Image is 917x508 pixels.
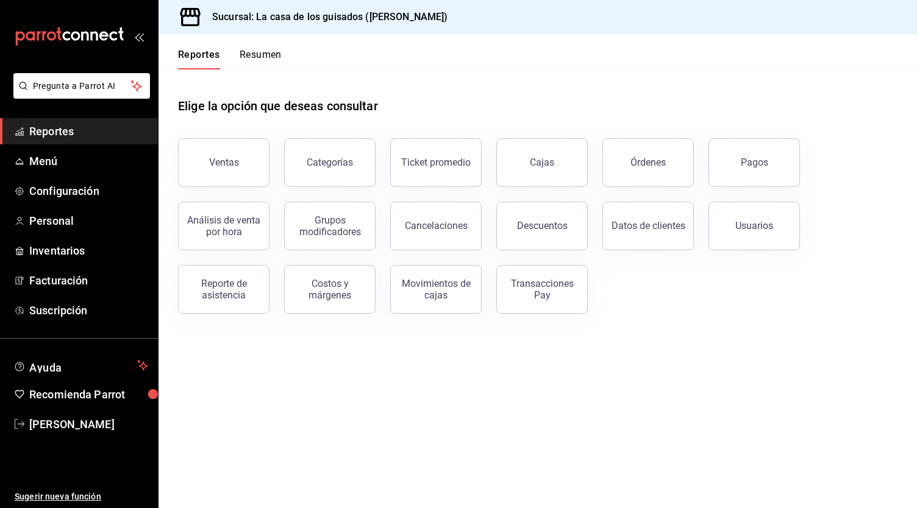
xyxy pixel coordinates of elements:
button: Análisis de venta por hora [178,202,269,250]
span: [PERSON_NAME] [29,416,148,432]
span: Sugerir nueva función [15,490,148,503]
div: navigation tabs [178,49,282,69]
button: Resumen [240,49,282,69]
span: Facturación [29,272,148,289]
button: Usuarios [708,202,800,250]
div: Ventas [209,157,239,168]
div: Ticket promedio [401,157,471,168]
a: Pregunta a Parrot AI [9,88,150,101]
span: Pregunta a Parrot AI [33,80,131,93]
div: Grupos modificadores [292,214,368,238]
a: Cajas [496,138,588,187]
button: Transacciones Pay [496,265,588,314]
div: Cajas [530,155,555,170]
span: Reportes [29,123,148,139]
button: Costos y márgenes [284,265,376,314]
div: Cancelaciones [405,220,468,231]
button: Pregunta a Parrot AI [13,73,150,99]
button: Ticket promedio [390,138,482,187]
div: Descuentos [517,220,568,231]
span: Recomienda Parrot [29,386,148,403]
button: Movimientos de cajas [390,265,482,314]
button: Cancelaciones [390,202,482,250]
button: Pagos [708,138,800,187]
button: open_drawer_menu [134,32,144,41]
span: Personal [29,213,148,229]
span: Ayuda [29,358,132,373]
button: Órdenes [602,138,694,187]
span: Inventarios [29,242,148,259]
h3: Sucursal: La casa de los guisados ([PERSON_NAME]) [202,10,448,24]
div: Datos de clientes [612,220,685,231]
span: Suscripción [29,302,148,319]
div: Pagos [741,157,768,168]
div: Movimientos de cajas [398,278,474,301]
button: Descuentos [496,202,588,250]
h1: Elige la opción que deseas consultar [178,97,378,115]
div: Categorías [307,157,353,168]
div: Órdenes [630,157,666,168]
div: Análisis de venta por hora [186,214,262,238]
button: Datos de clientes [602,202,694,250]
div: Costos y márgenes [292,278,368,301]
span: Menú [29,153,148,169]
button: Reportes [178,49,220,69]
div: Reporte de asistencia [186,278,262,301]
span: Configuración [29,183,148,199]
div: Usuarios [735,220,773,231]
button: Grupos modificadores [284,202,376,250]
button: Ventas [178,138,269,187]
button: Categorías [284,138,376,187]
button: Reporte de asistencia [178,265,269,314]
div: Transacciones Pay [504,278,580,301]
